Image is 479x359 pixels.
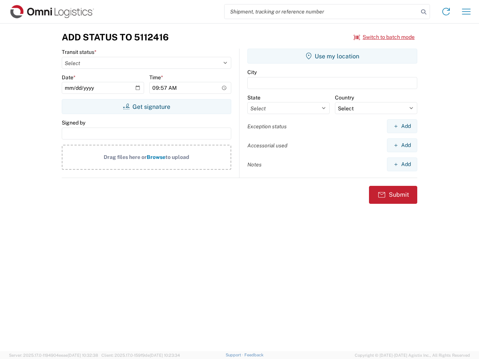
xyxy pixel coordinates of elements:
[247,123,287,130] label: Exception status
[247,49,417,64] button: Use my location
[225,4,418,19] input: Shipment, tracking or reference number
[247,161,262,168] label: Notes
[244,353,263,357] a: Feedback
[9,353,98,358] span: Server: 2025.17.0-1194904eeae
[354,31,415,43] button: Switch to batch mode
[165,154,189,160] span: to upload
[68,353,98,358] span: [DATE] 10:32:38
[62,32,169,43] h3: Add Status to 5112416
[369,186,417,204] button: Submit
[247,69,257,76] label: City
[387,157,417,171] button: Add
[104,154,147,160] span: Drag files here or
[355,352,470,359] span: Copyright © [DATE]-[DATE] Agistix Inc., All Rights Reserved
[150,353,180,358] span: [DATE] 10:23:34
[62,99,231,114] button: Get signature
[247,142,287,149] label: Accessorial used
[387,119,417,133] button: Add
[149,74,163,81] label: Time
[335,94,354,101] label: Country
[62,49,97,55] label: Transit status
[147,154,165,160] span: Browse
[62,119,85,126] label: Signed by
[62,74,76,81] label: Date
[247,94,260,101] label: State
[226,353,244,357] a: Support
[101,353,180,358] span: Client: 2025.17.0-159f9de
[387,138,417,152] button: Add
